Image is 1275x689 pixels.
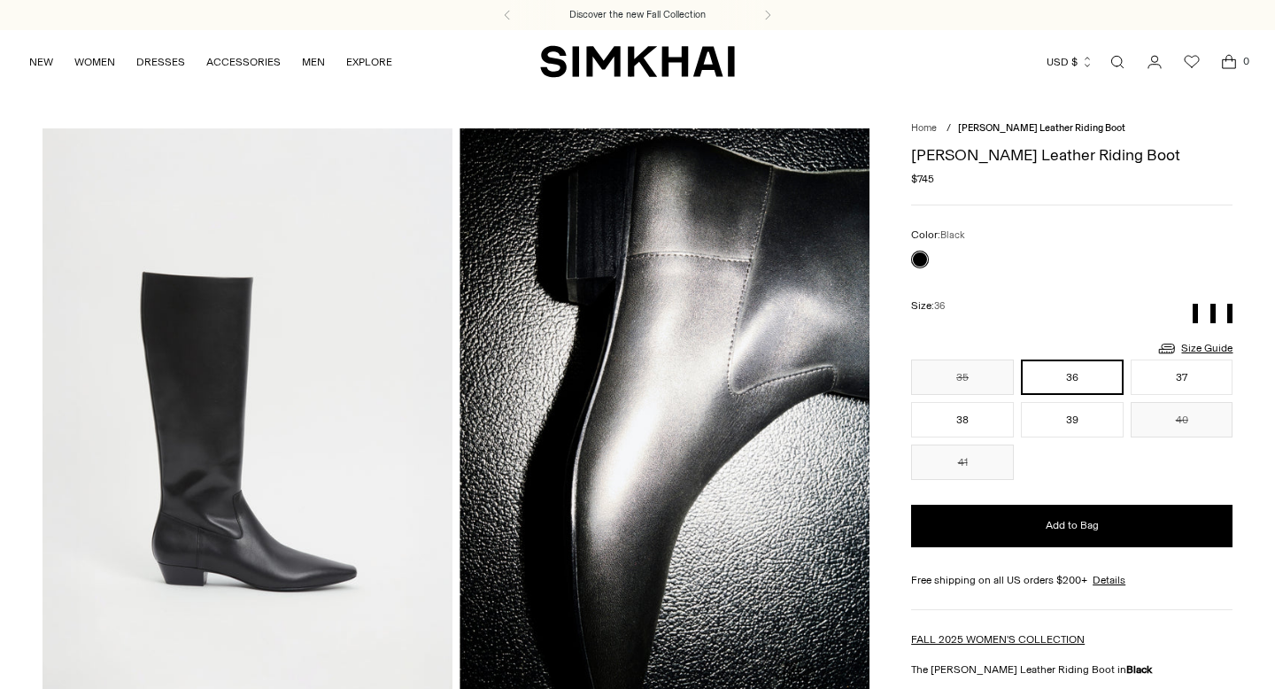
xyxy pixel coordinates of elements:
[911,298,945,314] label: Size:
[911,402,1014,437] button: 38
[911,662,1232,677] p: The [PERSON_NAME] Leather Riding Boot in
[947,121,951,136] div: /
[1137,44,1172,80] a: Go to the account page
[940,229,965,241] span: Black
[911,505,1232,547] button: Add to Bag
[911,147,1232,163] h1: [PERSON_NAME] Leather Riding Boot
[911,121,1232,136] nav: breadcrumbs
[911,122,937,134] a: Home
[1211,44,1247,80] a: Open cart modal
[911,360,1014,395] button: 35
[74,43,115,81] a: WOMEN
[1100,44,1135,80] a: Open search modal
[1131,360,1233,395] button: 37
[1174,44,1209,80] a: Wishlist
[206,43,281,81] a: ACCESSORIES
[911,633,1085,646] a: FALL 2025 WOMEN'S COLLECTION
[911,572,1232,588] div: Free shipping on all US orders $200+
[1131,402,1233,437] button: 40
[136,43,185,81] a: DRESSES
[540,44,735,79] a: SIMKHAI
[958,122,1125,134] span: [PERSON_NAME] Leather Riding Boot
[1047,43,1093,81] button: USD $
[1021,402,1124,437] button: 39
[29,43,53,81] a: NEW
[911,171,934,187] span: $745
[1093,572,1125,588] a: Details
[911,445,1014,480] button: 41
[911,227,965,244] label: Color:
[934,300,945,312] span: 36
[1046,518,1099,533] span: Add to Bag
[302,43,325,81] a: MEN
[1126,663,1152,676] strong: Black
[1156,337,1232,360] a: Size Guide
[1021,360,1124,395] button: 36
[1238,53,1254,69] span: 0
[346,43,392,81] a: EXPLORE
[569,8,706,22] a: Discover the new Fall Collection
